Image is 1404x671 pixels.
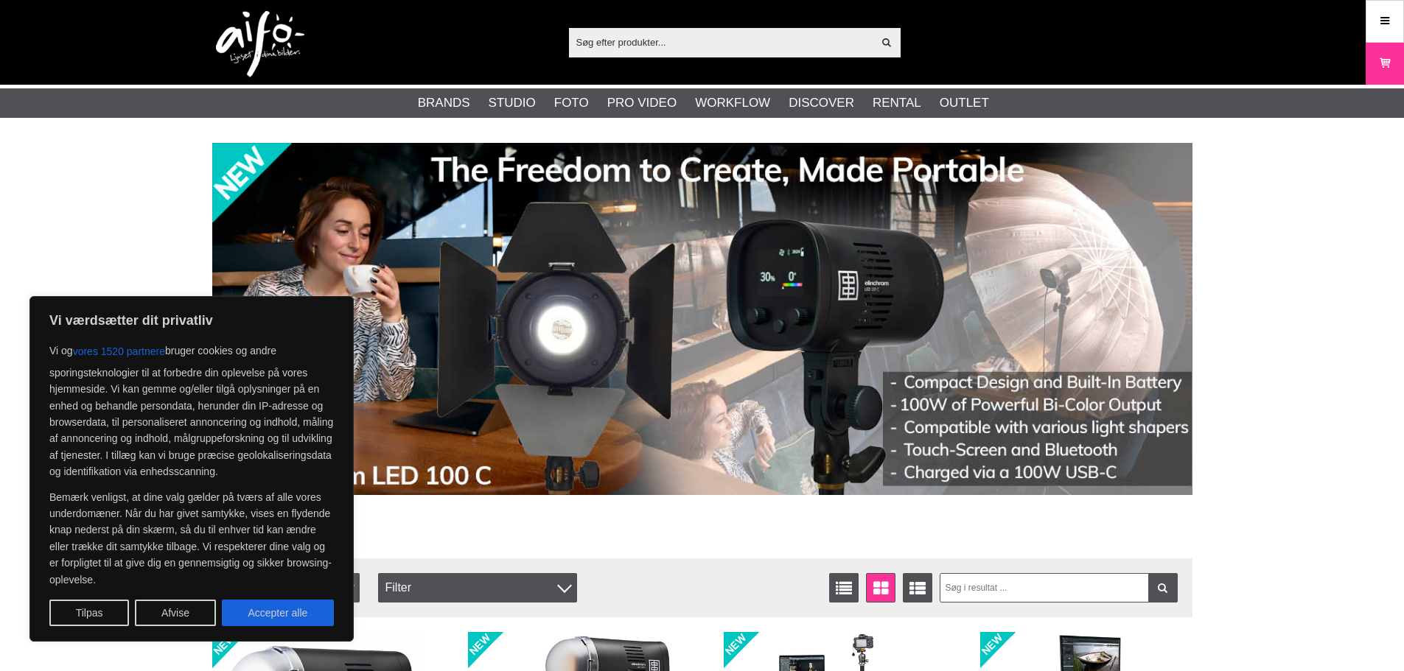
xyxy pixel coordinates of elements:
[378,573,577,603] div: Filter
[49,338,334,480] p: Vi og bruger cookies og andre sporingsteknologier til at forbedre din oplevelse på vores hjemmesi...
[49,312,334,329] p: Vi værdsætter dit privatliv
[1148,573,1178,603] a: Filtrer
[866,573,895,603] a: Vinduevisning
[940,94,989,113] a: Outlet
[135,600,216,626] button: Afvise
[212,143,1192,495] img: Annonce:002 banner-elin-led100c11390x.jpg
[49,600,129,626] button: Tilpas
[873,94,921,113] a: Rental
[216,11,304,77] img: logo.png
[49,489,334,588] p: Bemærk venligst, at dine valg gælder på tværs af alle vores underdomæner. Når du har givet samtyk...
[29,296,354,642] div: Vi værdsætter dit privatliv
[940,573,1178,603] input: Søg i resultat ...
[418,94,470,113] a: Brands
[829,573,859,603] a: Vis liste
[489,94,536,113] a: Studio
[607,94,677,113] a: Pro Video
[222,600,334,626] button: Accepter alle
[903,573,932,603] a: Udvid liste
[569,31,873,53] input: Søg efter produkter...
[695,94,770,113] a: Workflow
[554,94,589,113] a: Foto
[73,338,165,365] button: vores 1520 partnere
[789,94,854,113] a: Discover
